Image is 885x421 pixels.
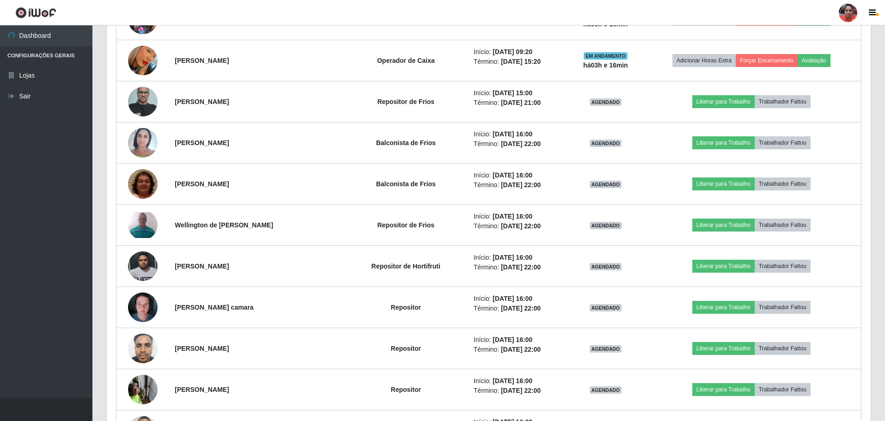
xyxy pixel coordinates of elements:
li: Término: [474,304,564,313]
strong: há 03 h e 16 min [583,61,628,69]
strong: Repositor de Frios [377,98,434,105]
strong: Repositor [391,304,421,311]
img: 1724302399832.jpeg [128,212,158,238]
button: Trabalhador Faltou [755,219,811,232]
span: AGENDADO [590,304,622,311]
time: [DATE] 22:00 [501,181,541,189]
strong: [PERSON_NAME] [175,180,229,188]
time: [DATE] 09:20 [493,48,532,55]
img: CoreUI Logo [15,7,56,18]
span: AGENDADO [590,181,622,188]
time: [DATE] 16:00 [493,130,532,138]
li: Término: [474,57,564,67]
strong: Repositor [391,345,421,352]
img: 1715691656440.jpeg [128,287,158,327]
li: Término: [474,98,564,108]
li: Início: [474,171,564,180]
strong: [PERSON_NAME] [175,262,229,270]
button: Liberar para Trabalho [692,301,755,314]
img: 1718553093069.jpeg [128,246,158,286]
button: Trabalhador Faltou [755,383,811,396]
time: [DATE] 22:00 [501,222,541,230]
span: AGENDADO [590,345,622,353]
li: Término: [474,262,564,272]
li: Início: [474,376,564,386]
img: 1705690307767.jpeg [128,123,158,162]
img: 1655148070426.jpeg [128,82,158,121]
strong: Balconista de Frios [376,139,436,146]
button: Avaliação [798,54,830,67]
time: [DATE] 16:00 [493,295,532,302]
img: 1756260956373.jpeg [128,153,158,215]
img: 1742385610557.jpeg [128,34,158,87]
button: Trabalhador Faltou [755,136,811,149]
button: Liberar para Trabalho [692,342,755,355]
time: [DATE] 22:00 [501,346,541,353]
span: AGENDADO [590,386,622,394]
button: Forçar Encerramento [736,54,798,67]
button: Liberar para Trabalho [692,177,755,190]
strong: [PERSON_NAME] [175,98,229,105]
button: Trabalhador Faltou [755,177,811,190]
button: Adicionar Horas Extra [672,54,736,67]
button: Trabalhador Faltou [755,95,811,108]
button: Liberar para Trabalho [692,260,755,273]
li: Início: [474,88,564,98]
li: Início: [474,253,564,262]
li: Início: [474,212,564,221]
img: 1748279738294.jpeg [128,370,158,409]
li: Término: [474,345,564,354]
time: [DATE] 22:00 [501,140,541,147]
strong: [PERSON_NAME] [175,345,229,352]
time: [DATE] 22:00 [501,305,541,312]
time: [DATE] 15:20 [501,58,541,65]
time: [DATE] 21:00 [501,99,541,106]
span: EM ANDAMENTO [584,52,628,60]
time: [DATE] 15:00 [493,89,532,97]
time: [DATE] 16:00 [493,377,532,384]
strong: [PERSON_NAME] camara [175,304,253,311]
strong: Repositor [391,386,421,393]
strong: Repositor de Hortifruti [372,262,440,270]
strong: Wellington de [PERSON_NAME] [175,221,273,229]
strong: [PERSON_NAME] [175,386,229,393]
time: [DATE] 16:00 [493,171,532,179]
li: Início: [474,47,564,57]
li: Início: [474,294,564,304]
strong: Balconista de Frios [376,180,436,188]
li: Término: [474,386,564,396]
button: Trabalhador Faltou [755,260,811,273]
strong: Operador de Caixa [377,57,435,64]
span: AGENDADO [590,98,622,106]
li: Término: [474,139,564,149]
span: AGENDADO [590,222,622,229]
button: Liberar para Trabalho [692,383,755,396]
li: Início: [474,335,564,345]
li: Término: [474,180,564,190]
time: [DATE] 16:00 [493,254,532,261]
button: Trabalhador Faltou [755,301,811,314]
button: Liberar para Trabalho [692,95,755,108]
time: [DATE] 22:00 [501,263,541,271]
button: Liberar para Trabalho [692,219,755,232]
strong: [PERSON_NAME] [175,57,229,64]
img: 1735509810384.jpeg [128,329,158,368]
li: Término: [474,221,564,231]
strong: [PERSON_NAME] [175,139,229,146]
span: AGENDADO [590,263,622,270]
time: [DATE] 16:00 [493,213,532,220]
time: [DATE] 22:00 [501,387,541,394]
strong: Repositor de Frios [377,221,434,229]
li: Início: [474,129,564,139]
span: AGENDADO [590,140,622,147]
button: Trabalhador Faltou [755,342,811,355]
button: Liberar para Trabalho [692,136,755,149]
time: [DATE] 16:00 [493,336,532,343]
